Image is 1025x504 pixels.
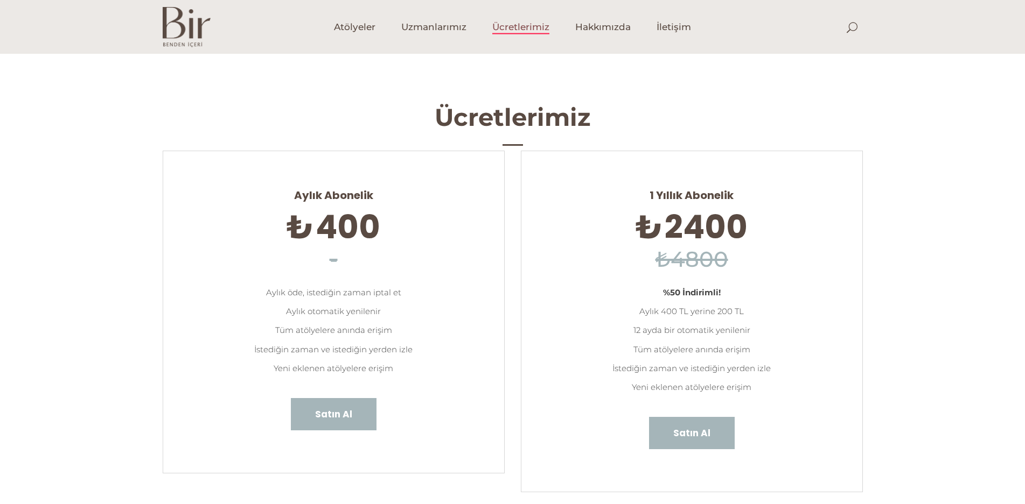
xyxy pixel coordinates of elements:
a: Satın Al [649,417,735,449]
span: Aylık Abonelik [179,179,488,202]
a: Satın Al [291,398,376,430]
span: 1 Yıllık Abonelik [538,179,846,202]
span: ₺ [636,204,663,250]
li: Yeni eklenen atölyelere erişim [179,359,488,378]
span: ₺ [287,204,313,250]
span: Satın Al [673,426,710,440]
h6: - [179,244,488,275]
li: İstediğin zaman ve istediğin yerden izle [538,359,846,378]
li: İstediğin zaman ve istediğin yerden izle [179,340,488,359]
span: Ücretlerimiz [492,21,549,33]
span: İletişim [657,21,691,33]
li: Aylık otomatik yenilenir [179,302,488,321]
strong: %50 İndirimli! [663,287,721,297]
h6: ₺4800 [538,244,846,275]
li: Tüm atölyelere anında erişim [538,340,846,359]
li: Aylık öde, istediğin zaman iptal et [179,283,488,302]
span: 400 [316,204,380,250]
span: Hakkımızda [575,21,631,33]
li: 12 ayda bir otomatik yenilenir [538,321,846,339]
li: Tüm atölyelere anında erişim [179,321,488,339]
span: Satın Al [315,407,352,421]
span: 2400 [665,204,748,250]
li: Yeni eklenen atölyelere erişim [538,378,846,396]
span: Uzmanlarımız [401,21,466,33]
span: Atölyeler [334,21,375,33]
li: Aylık 400 TL yerine 200 TL [538,302,846,321]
